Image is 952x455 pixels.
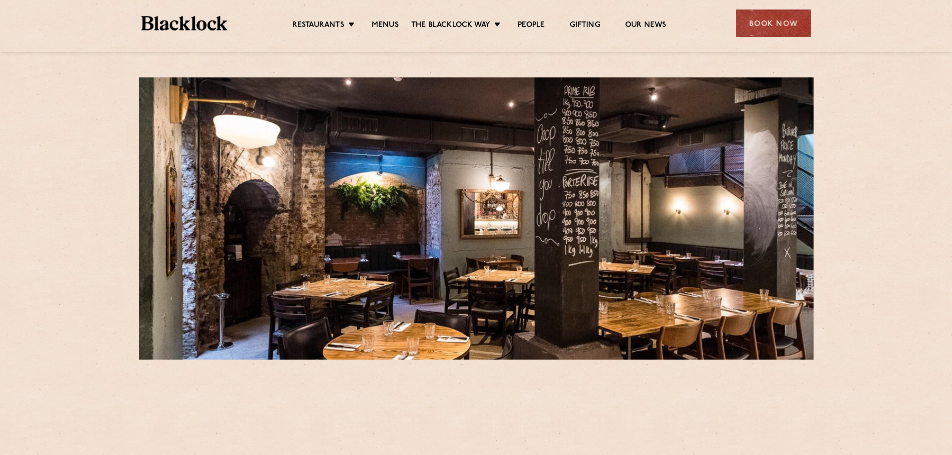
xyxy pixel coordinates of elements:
[411,20,490,31] a: The Blacklock Way
[292,20,344,31] a: Restaurants
[372,20,399,31] a: Menus
[736,9,811,37] div: Book Now
[625,20,667,31] a: Our News
[570,20,600,31] a: Gifting
[518,20,545,31] a: People
[141,16,228,30] img: BL_Textured_Logo-footer-cropped.svg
